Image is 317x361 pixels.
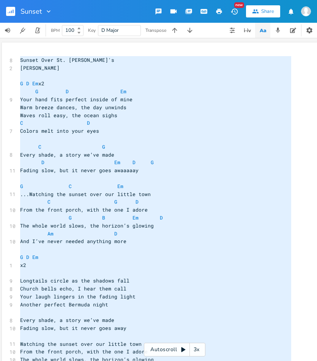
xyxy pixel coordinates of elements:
span: Em [32,254,38,261]
span: Longtails circle as the shadows fall [20,277,129,284]
div: Key [88,28,96,33]
span: D [87,119,90,126]
span: Em [120,88,126,95]
span: Fading slow, but it never goes away [20,325,126,331]
span: Another perfect Bermuda night [20,301,108,308]
span: D [26,80,29,87]
span: G [35,88,38,95]
span: G [20,183,23,190]
span: C [20,119,23,126]
span: From the front porch, with the one I adore [20,348,148,355]
span: Every shade, a story we’ve made [20,317,114,323]
button: Share [246,5,280,17]
span: B [102,214,105,221]
span: D [114,230,117,237]
button: New [227,5,242,18]
span: ...Watching the sunset over our little town [20,191,151,198]
span: C [47,198,50,205]
span: G [151,159,154,166]
span: Church bells echo, I hear them call [20,285,126,292]
div: 3x [190,343,203,356]
div: Transpose [145,28,166,33]
span: G [102,143,105,150]
span: Sunset Over St. [PERSON_NAME]'s [20,57,114,63]
span: Fading slow, but it never goes awaaaaay [20,167,139,174]
span: And I’ve never needed anything more [20,238,126,245]
span: Em [32,80,38,87]
span: G [20,80,23,87]
span: Your hand fits perfect inside of mine [20,96,132,103]
span: Warm breeze dances, the day unwinds [20,104,126,111]
span: D [41,159,44,166]
span: Every shade, a story we’ve made [20,151,114,158]
img: Mike Hind [301,6,311,16]
span: D [160,214,163,221]
span: D [66,88,69,95]
span: Your laugh lingers in the fading light [20,293,136,300]
span: Em [114,159,120,166]
span: x2 [20,262,26,268]
span: C [38,143,41,150]
span: G [114,198,117,205]
span: Sunset [21,8,42,15]
span: D [136,198,139,205]
span: Waves roll easy, the ocean sighs [20,112,117,119]
span: D Major [101,27,119,34]
span: Colors melt into your eyes [20,127,99,134]
span: [PERSON_NAME] [20,64,60,71]
div: New [234,2,244,8]
div: BPM [51,28,60,33]
span: Em [132,214,139,221]
div: Autoscroll [144,343,205,356]
span: From the front porch, with the one I adore [20,206,148,213]
span: Am [47,230,54,237]
span: Em [117,183,123,190]
span: C [69,183,72,190]
span: x2 [20,80,44,87]
span: D [132,159,136,166]
div: Share [261,8,274,15]
span: D [26,254,29,261]
span: Watching the sunset over our little town [20,341,142,347]
span: G [69,214,72,221]
span: G [20,254,23,261]
span: The whole world slows, the horizon’s glowing [20,222,154,229]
